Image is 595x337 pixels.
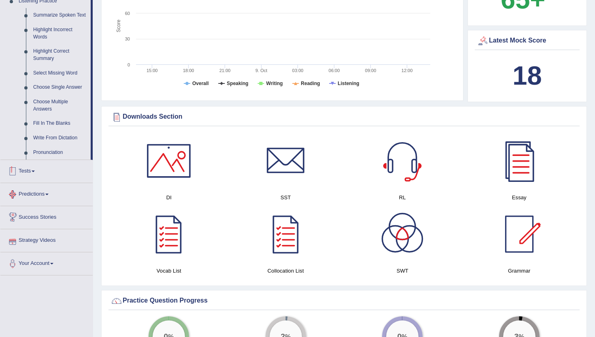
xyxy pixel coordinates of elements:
a: Pronunciation [30,145,91,160]
h4: Essay [465,193,574,202]
a: Strategy Videos [0,229,93,250]
a: Success Stories [0,206,93,226]
a: Highlight Incorrect Words [30,23,91,44]
text: 60 [125,11,130,16]
text: 30 [125,36,130,41]
a: Fill In The Blanks [30,116,91,131]
a: Highlight Correct Summary [30,44,91,66]
a: Select Missing Word [30,66,91,81]
h4: Vocab List [115,267,223,275]
h4: SWT [348,267,457,275]
text: 09:00 [365,68,376,73]
div: Practice Question Progress [110,295,578,307]
div: Latest Mock Score [477,35,578,47]
tspan: Reading [301,81,320,86]
text: 21:00 [219,68,231,73]
tspan: Writing [266,81,283,86]
a: Your Account [0,252,93,273]
text: 0 [127,62,130,67]
text: 06:00 [329,68,340,73]
text: 03:00 [292,68,304,73]
h4: DI [115,193,223,202]
a: Choose Multiple Answers [30,95,91,116]
a: Summarize Spoken Text [30,8,91,23]
h4: SST [232,193,340,202]
b: 18 [512,61,542,90]
text: 15:00 [147,68,158,73]
text: 12:00 [402,68,413,73]
a: Predictions [0,183,93,203]
a: Tests [0,160,93,180]
tspan: Listening [338,81,359,86]
text: 18:00 [183,68,194,73]
h4: RL [348,193,457,202]
h4: Collocation List [232,267,340,275]
h4: Grammar [465,267,574,275]
tspan: Overall [192,81,209,86]
tspan: Score [116,19,121,32]
div: Downloads Section [110,111,578,123]
a: Choose Single Answer [30,80,91,95]
a: Write From Dictation [30,131,91,145]
tspan: Speaking [227,81,248,86]
tspan: 9. Oct [255,68,267,73]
